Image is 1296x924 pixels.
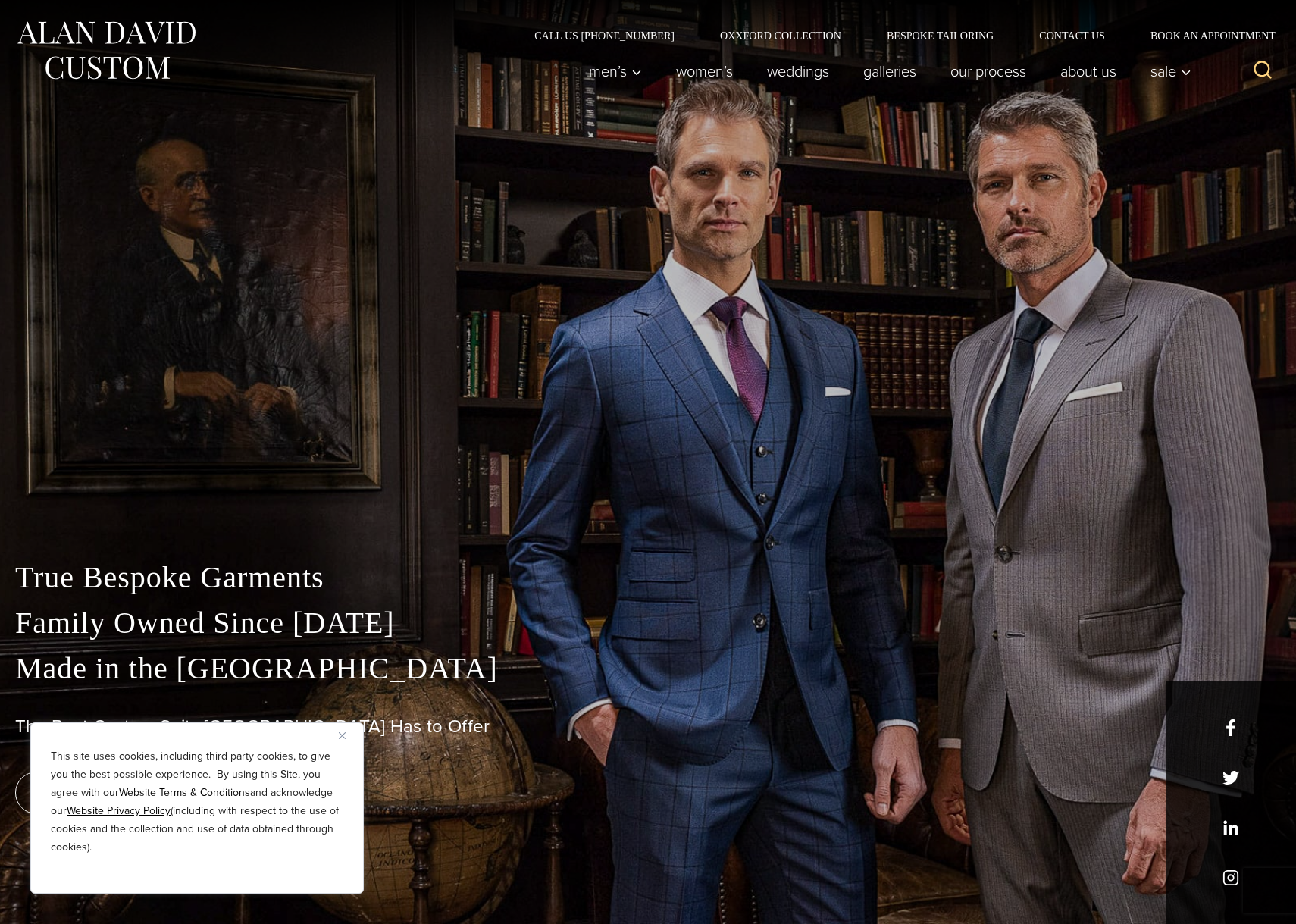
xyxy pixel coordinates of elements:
[119,785,250,800] a: Website Terms & Conditions
[339,732,346,739] img: Close
[1128,30,1281,41] a: Book an Appointment
[512,30,697,41] a: Call Us [PHONE_NUMBER]
[51,747,343,857] p: This site uses cookies, including third party cookies, to give you the best possible experience. ...
[1044,56,1134,86] a: About Us
[1244,53,1281,89] button: View Search Form
[697,30,864,41] a: Oxxford Collection
[847,56,934,86] a: Galleries
[512,30,1281,41] nav: Secondary Navigation
[67,803,171,819] a: Website Privacy Policy
[15,716,1281,738] h1: The Best Custom Suits [GEOGRAPHIC_DATA] Has to Offer
[589,64,642,79] span: Men’s
[1150,64,1191,79] span: Sale
[1016,30,1128,41] a: Contact Us
[339,726,357,744] button: Close
[750,56,847,86] a: weddings
[15,772,227,814] a: book an appointment
[15,17,197,84] img: Alan David Custom
[659,56,750,86] a: Women’s
[572,56,1200,86] nav: Primary Navigation
[934,56,1044,86] a: Our Process
[15,555,1281,691] p: True Bespoke Garments Family Owned Since [DATE] Made in the [GEOGRAPHIC_DATA]
[864,30,1016,41] a: Bespoke Tailoring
